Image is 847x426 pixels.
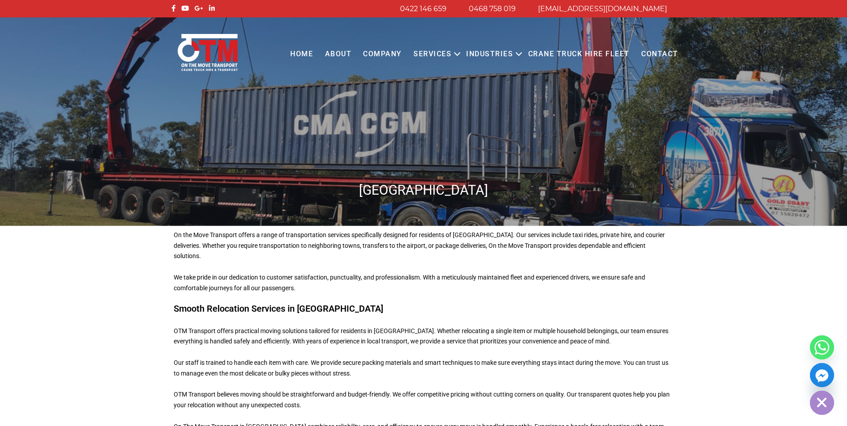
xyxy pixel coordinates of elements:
a: COMPANY [357,42,408,67]
a: Contact [635,42,684,67]
a: 0422 146 659 [400,4,446,13]
p: OTM Transport believes moving should be straightforward and budget-friendly. We offer competitive... [174,389,674,421]
a: Home [284,42,319,67]
p: On the Move Transport offers a range of transportation services specifically designed for residen... [174,230,674,262]
a: About [319,42,357,67]
p: We take pride in our dedication to customer satisfaction, punctuality, and professionalism. With ... [174,272,674,294]
a: 0468 758 019 [469,4,516,13]
a: Facebook_Messenger [810,363,834,387]
h1: [GEOGRAPHIC_DATA] [169,181,678,199]
strong: Smooth Relocation Services in [GEOGRAPHIC_DATA] [174,303,383,314]
img: Otmtransport [176,33,239,72]
a: Whatsapp [810,335,834,359]
a: Services [408,42,457,67]
a: [EMAIL_ADDRESS][DOMAIN_NAME] [538,4,667,13]
a: Crane Truck Hire Fleet [522,42,635,67]
p: OTM Transport offers practical moving solutions tailored for residents in [GEOGRAPHIC_DATA]. Whet... [174,326,674,358]
a: Industries [460,42,519,67]
p: Our staff is trained to handle each item with care. We provide secure packing materials and smart... [174,358,674,389]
